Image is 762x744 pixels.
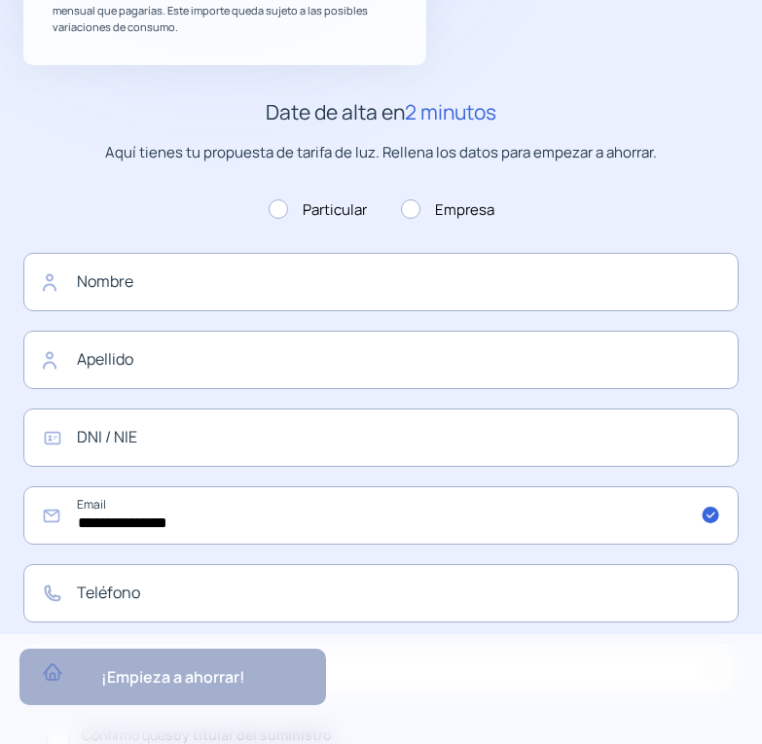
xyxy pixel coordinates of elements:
[23,141,739,164] p: Aquí tienes tu propuesta de tarifa de luz. Rellena los datos para empezar a ahorrar.
[269,198,367,222] label: Particular
[23,96,739,129] h2: Date de alta en
[401,198,494,222] label: Empresa
[405,98,496,125] span: 2 minutos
